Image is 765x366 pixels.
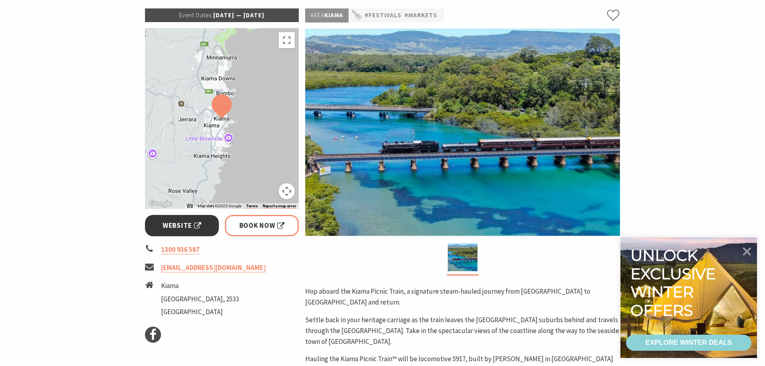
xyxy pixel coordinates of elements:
a: [EMAIL_ADDRESS][DOMAIN_NAME] [161,263,266,272]
div: EXPLORE WINTER DEALS [645,335,732,351]
span: Website [163,220,201,231]
a: Open this area in Google Maps (opens a new window) [147,198,173,209]
span: Map data ©2025 Google [198,204,241,208]
a: #Festivals [365,10,402,20]
li: [GEOGRAPHIC_DATA] [161,307,239,317]
button: Toggle fullscreen view [279,32,295,48]
span: Area [310,11,324,19]
p: Settle back in your heritage carriage as the train leaves the [GEOGRAPHIC_DATA] suburbs behind an... [305,315,620,348]
li: [GEOGRAPHIC_DATA], 2533 [161,294,239,305]
li: Kiama [161,280,239,291]
a: #Markets [404,10,437,20]
a: Book Now [225,215,299,236]
p: Hop aboard the Kiama Picnic Train, a signature steam-hauled journey from [GEOGRAPHIC_DATA] to [GE... [305,286,620,308]
img: Google [147,198,173,209]
img: Kiama Picnic Train [305,29,620,236]
a: Report a map error [263,204,296,209]
div: Unlock exclusive winter offers [630,246,719,319]
span: Event Dates: [179,11,213,19]
button: Keyboard shortcuts [187,203,193,209]
a: Website [145,215,219,236]
button: Map camera controls [279,183,295,199]
p: Kiama [305,8,349,22]
a: Terms [246,204,258,209]
a: EXPLORE WINTER DEALS [626,335,751,351]
img: Kiama Picnic Train [448,243,477,271]
p: [DATE] — [DATE] [145,8,299,22]
span: Book Now [239,220,285,231]
a: 1300 936 587 [161,245,200,254]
